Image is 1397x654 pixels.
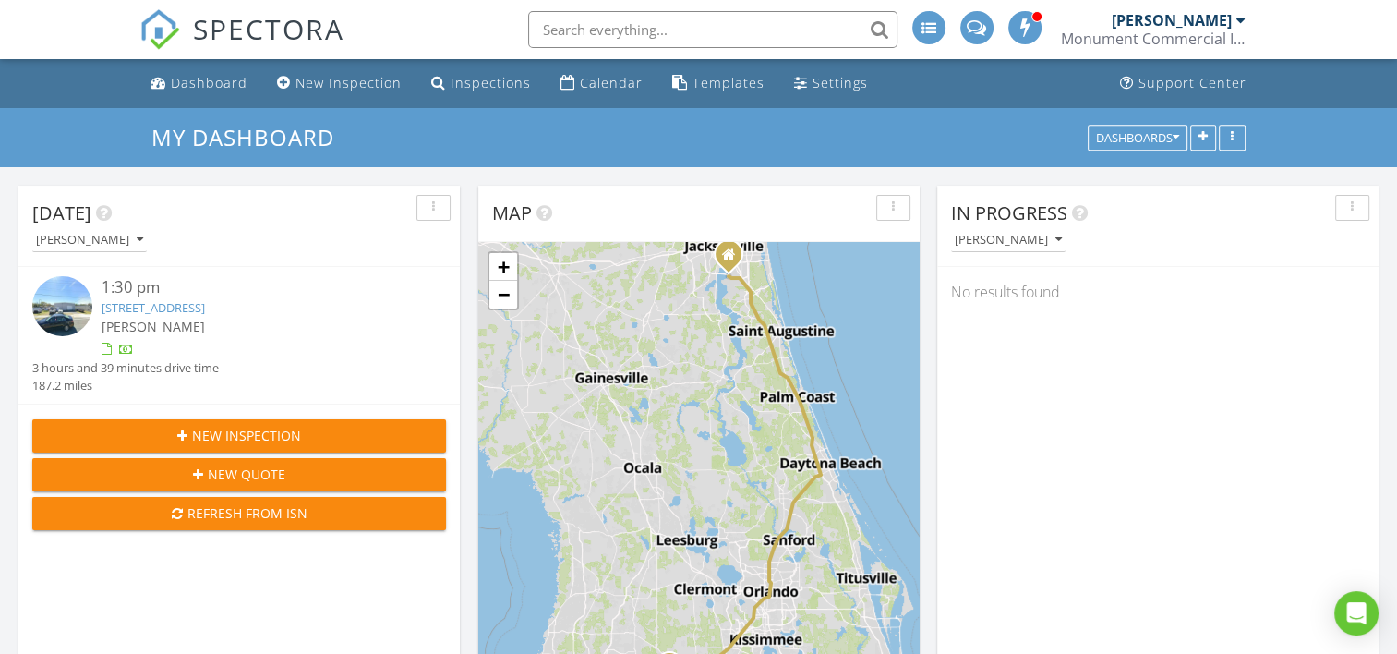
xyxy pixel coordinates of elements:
span: Map [492,200,532,225]
div: 1:30 pm [102,276,412,299]
div: Calendar [580,74,643,91]
a: Templates [665,67,772,101]
span: New Inspection [192,426,301,445]
a: Dashboard [143,67,255,101]
div: 3 hours and 39 minutes drive time [32,359,219,377]
button: New Inspection [32,419,446,453]
a: 1:30 pm [STREET_ADDRESS] [PERSON_NAME] 3 hours and 39 minutes drive time 187.2 miles [32,276,446,394]
div: Templates [692,74,765,91]
img: streetview [32,276,92,336]
button: New Quote [32,458,446,491]
a: New Inspection [270,67,409,101]
div: Refresh from ISN [47,503,431,523]
a: Zoom out [489,281,517,309]
button: Refresh from ISN [32,497,446,530]
a: My Dashboard [151,122,350,152]
div: Dashboards [1096,131,1179,144]
div: Open Intercom Messenger [1334,591,1379,636]
div: Settings [813,74,868,91]
div: [PERSON_NAME] [1112,11,1232,30]
button: [PERSON_NAME] [32,228,147,253]
span: [PERSON_NAME] [102,318,205,335]
a: Inspections [424,67,538,101]
a: Calendar [553,67,650,101]
img: The Best Home Inspection Software - Spectora [139,9,180,50]
a: Support Center [1113,67,1254,101]
div: Dashboard [171,74,247,91]
div: Monument Commercial Inspections [1061,30,1246,48]
div: No results found [937,267,1379,317]
div: 2950 Halcyon Ln Ste 201, Jacksonville FL 32223 [729,254,740,265]
div: [PERSON_NAME] [955,234,1062,247]
span: New Quote [208,465,285,484]
a: Zoom in [489,253,517,281]
span: SPECTORA [193,9,344,48]
div: Inspections [451,74,531,91]
div: 187.2 miles [32,377,219,394]
span: In Progress [951,200,1067,225]
div: [PERSON_NAME] [36,234,143,247]
div: New Inspection [295,74,402,91]
a: SPECTORA [139,25,344,64]
button: [PERSON_NAME] [951,228,1066,253]
span: [DATE] [32,200,91,225]
button: Dashboards [1088,125,1187,151]
input: Search everything... [528,11,897,48]
a: [STREET_ADDRESS] [102,299,205,316]
a: Settings [787,67,875,101]
div: Support Center [1138,74,1246,91]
